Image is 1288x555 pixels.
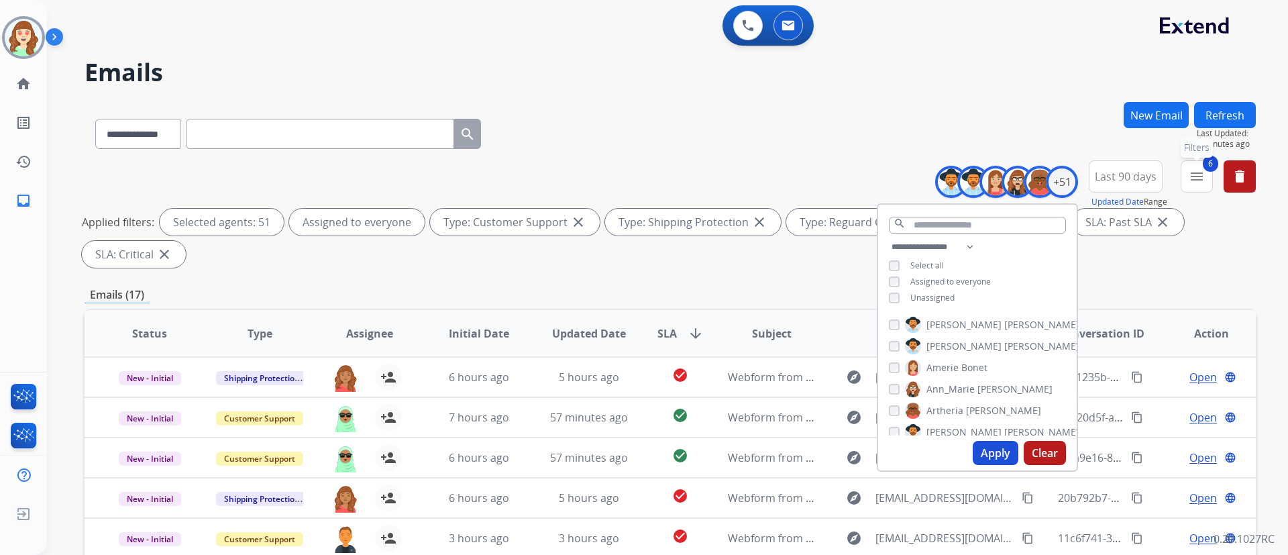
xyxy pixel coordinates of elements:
[926,340,1002,353] span: [PERSON_NAME]
[688,325,704,342] mat-icon: arrow_downward
[332,364,359,392] img: agent-avatar
[846,409,862,425] mat-icon: explore
[332,485,359,513] img: agent-avatar
[728,491,1032,505] span: Webform from [EMAIL_ADDRESS][DOMAIN_NAME] on [DATE]
[332,404,359,432] img: agent-avatar
[1131,452,1143,464] mat-icon: content_copy
[15,193,32,209] mat-icon: inbox
[132,325,167,342] span: Status
[1131,492,1143,504] mat-icon: content_copy
[1091,196,1167,207] span: Range
[926,404,963,417] span: Artheria
[550,410,628,425] span: 57 minutes ago
[786,209,920,236] div: Type: Reguard CS
[449,491,509,505] span: 6 hours ago
[160,209,284,236] div: Selected agents: 51
[1058,531,1258,546] span: 11c6f741-3536-4b2f-8fa9-8d6789b8560d
[728,410,1032,425] span: Webform from [EMAIL_ADDRESS][DOMAIN_NAME] on [DATE]
[1089,160,1163,193] button: Last 90 days
[672,488,688,504] mat-icon: check_circle
[216,411,303,425] span: Customer Support
[119,371,181,385] span: New - Initial
[449,531,509,546] span: 3 hours ago
[910,276,991,287] span: Assigned to everyone
[85,287,150,303] p: Emails (17)
[1059,325,1144,342] span: Conversation ID
[1058,491,1260,505] span: 20b792b7-ba96-49ef-a8ef-ce2c5581a3b1
[1214,531,1275,547] p: 0.20.1027RC
[332,525,359,553] img: agent-avatar
[552,325,626,342] span: Updated Date
[1146,310,1256,357] th: Action
[119,452,181,466] span: New - Initial
[15,154,32,170] mat-icon: history
[82,214,154,230] p: Applied filters:
[1224,411,1236,423] mat-icon: language
[449,450,509,465] span: 6 hours ago
[672,528,688,544] mat-icon: check_circle
[216,371,308,385] span: Shipping Protection
[752,325,792,342] span: Subject
[380,490,396,506] mat-icon: person_add
[605,209,781,236] div: Type: Shipping Protection
[926,361,959,374] span: Amerie
[216,492,308,506] span: Shipping Protection
[216,532,303,546] span: Customer Support
[380,530,396,546] mat-icon: person_add
[1189,530,1217,546] span: Open
[380,369,396,385] mat-icon: person_add
[119,411,181,425] span: New - Initial
[1072,209,1184,236] div: SLA: Past SLA
[5,19,42,56] img: avatar
[460,126,476,142] mat-icon: search
[1095,174,1157,179] span: Last 90 days
[846,369,862,385] mat-icon: explore
[1224,492,1236,504] mat-icon: language
[728,450,1032,465] span: Webform from [EMAIL_ADDRESS][DOMAIN_NAME] on [DATE]
[156,246,172,262] mat-icon: close
[1004,340,1079,353] span: [PERSON_NAME]
[380,450,396,466] mat-icon: person_add
[346,325,393,342] span: Assignee
[1124,102,1189,128] button: New Email
[672,448,688,464] mat-icon: check_circle
[672,367,688,383] mat-icon: check_circle
[1004,318,1079,332] span: [PERSON_NAME]
[1189,490,1217,506] span: Open
[570,214,586,230] mat-icon: close
[1189,409,1217,425] span: Open
[926,383,975,396] span: Ann_Marie
[875,530,1014,546] span: [EMAIL_ADDRESS][DOMAIN_NAME]
[550,450,628,465] span: 57 minutes ago
[875,409,1014,425] span: [EMAIL_ADDRESS][DOMAIN_NAME]
[1224,371,1236,383] mat-icon: language
[119,492,181,506] span: New - Initial
[1131,532,1143,544] mat-icon: content_copy
[1189,168,1205,185] mat-icon: menu
[85,59,1256,86] h2: Emails
[875,369,1014,385] span: [EMAIL_ADDRESS][DOMAIN_NAME]
[1224,452,1236,464] mat-icon: language
[15,76,32,92] mat-icon: home
[966,404,1041,417] span: [PERSON_NAME]
[449,370,509,385] span: 6 hours ago
[751,214,767,230] mat-icon: close
[216,452,303,466] span: Customer Support
[728,370,1032,385] span: Webform from [EMAIL_ADDRESS][DOMAIN_NAME] on [DATE]
[1022,532,1034,544] mat-icon: content_copy
[559,370,619,385] span: 5 hours ago
[875,450,1014,466] span: [EMAIL_ADDRESS][DOMAIN_NAME]
[926,318,1002,332] span: [PERSON_NAME]
[1155,214,1171,230] mat-icon: close
[1232,168,1248,185] mat-icon: delete
[82,241,186,268] div: SLA: Critical
[1091,197,1144,207] button: Updated Date
[1197,139,1256,150] span: 2 minutes ago
[875,490,1014,506] span: [EMAIL_ADDRESS][DOMAIN_NAME]
[380,409,396,425] mat-icon: person_add
[961,361,987,374] span: Bonet
[846,450,862,466] mat-icon: explore
[559,491,619,505] span: 5 hours ago
[894,217,906,230] mat-icon: search
[1131,411,1143,423] mat-icon: content_copy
